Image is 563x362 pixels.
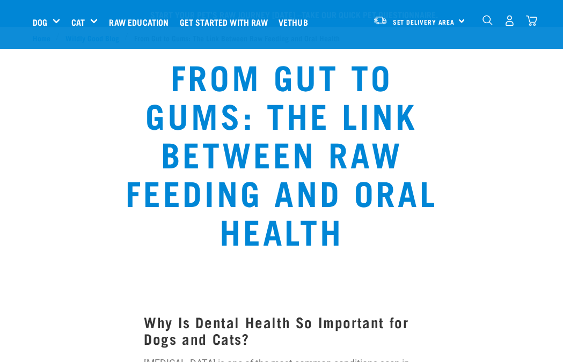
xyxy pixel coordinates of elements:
[482,15,493,25] img: home-icon-1@2x.png
[504,15,515,26] img: user.png
[393,20,455,24] span: Set Delivery Area
[276,1,316,43] a: Vethub
[71,16,85,28] a: Cat
[177,1,276,43] a: Get started with Raw
[106,1,177,43] a: Raw Education
[526,15,537,26] img: home-icon@2x.png
[144,314,419,346] h3: Why Is Dental Health So Important for Dogs and Cats?
[373,16,387,25] img: van-moving.png
[33,16,47,28] a: Dog
[113,56,450,249] h1: From Gut to Gums: The Link Between Raw Feeding and Oral Health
